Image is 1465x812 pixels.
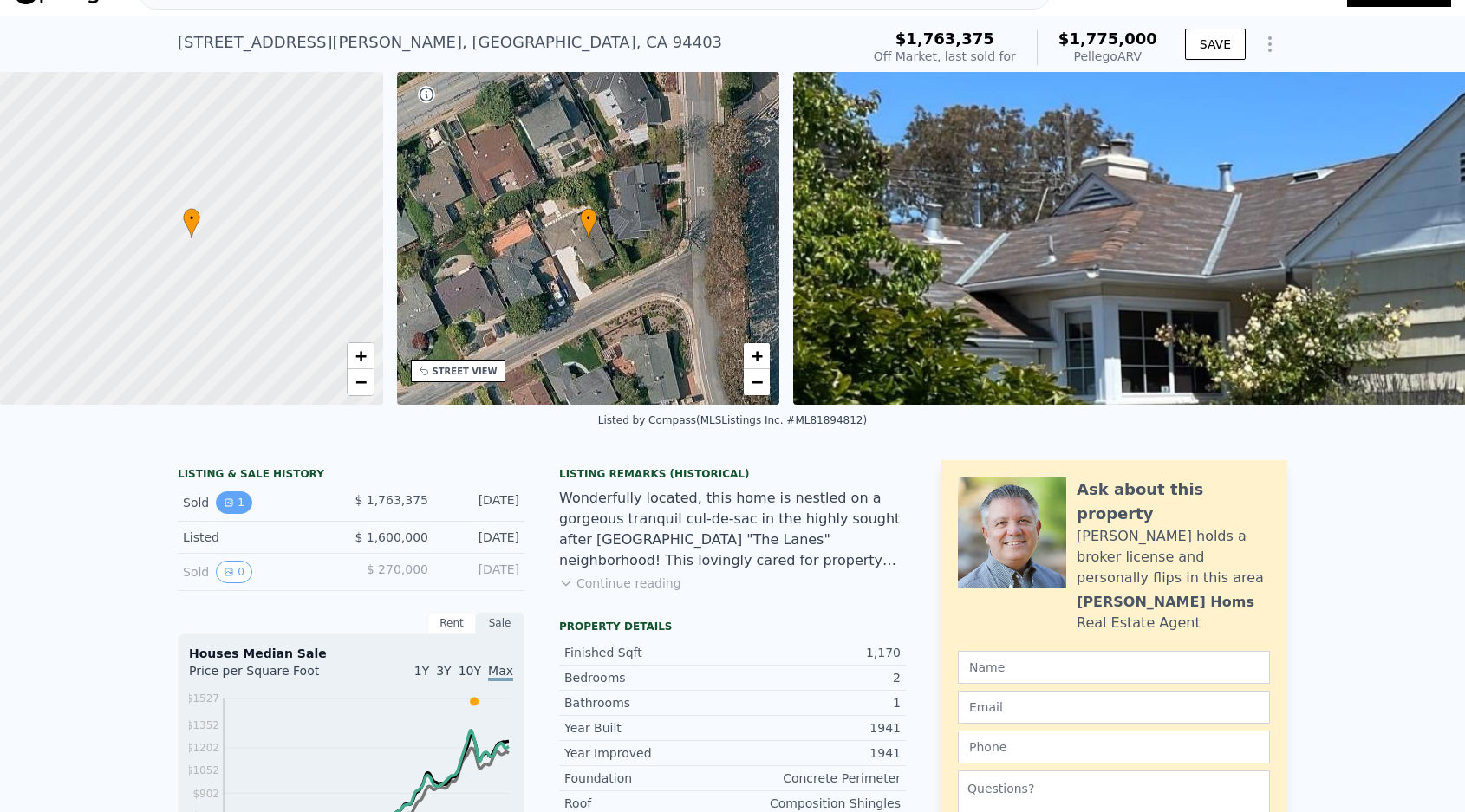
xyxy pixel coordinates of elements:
[355,345,366,367] span: +
[442,491,519,514] div: [DATE]
[183,211,200,226] span: •
[1185,29,1246,60] button: SAVE
[1077,613,1201,633] div: Real Estate Agent
[427,612,476,634] div: Rent
[958,731,1270,763] input: Phone
[459,664,481,678] span: 10Y
[559,488,906,571] div: Wonderfully located, this home is nestled on a gorgeous tranquil cul-de-sac in the highly sought ...
[186,742,219,754] tspan: $1202
[564,694,732,711] div: Bathrooms
[367,562,428,576] span: $ 270,000
[183,208,200,238] div: •
[476,612,524,634] div: Sale
[580,208,597,238] div: •
[178,467,524,484] div: LISTING & SALE HISTORY
[183,529,337,546] div: Listed
[216,561,252,583] button: View historical data
[958,691,1270,724] input: Email
[559,620,906,633] div: Property details
[895,29,994,48] span: $1,763,375
[186,719,219,731] tspan: $1352
[189,645,513,662] div: Houses Median Sale
[564,669,732,686] div: Bedrooms
[442,561,519,583] div: [DATE]
[216,491,252,514] button: View historical data
[559,467,906,481] div: Listing Remarks (Historical)
[442,529,519,546] div: [DATE]
[732,719,901,737] div: 1941
[348,343,374,369] a: Zoom in
[355,530,428,544] span: $ 1,600,000
[1077,526,1270,588] div: [PERSON_NAME] holds a broker license and personally flips in this area
[564,744,732,762] div: Year Improved
[183,561,337,583] div: Sold
[744,343,770,369] a: Zoom in
[564,770,732,787] div: Foundation
[732,770,901,787] div: Concrete Perimeter
[433,365,498,378] div: STREET VIEW
[732,795,901,812] div: Composition Shingles
[744,369,770,395] a: Zoom out
[580,211,597,226] span: •
[732,744,901,762] div: 1941
[559,575,681,592] button: Continue reading
[732,644,901,661] div: 1,170
[732,669,901,686] div: 2
[186,764,219,776] tspan: $1052
[348,369,374,395] a: Zoom out
[564,644,732,661] div: Finished Sqft
[564,795,732,812] div: Roof
[1058,48,1157,65] div: Pellego ARV
[436,664,451,678] span: 3Y
[414,664,429,678] span: 1Y
[189,662,351,690] div: Price per Square Foot
[752,345,763,367] span: +
[1077,592,1254,613] div: [PERSON_NAME] Homs
[183,491,337,514] div: Sold
[192,788,219,800] tspan: $902
[564,719,732,737] div: Year Built
[1077,477,1270,526] div: Ask about this property
[186,692,219,705] tspan: $1527
[355,371,366,393] span: −
[1058,29,1157,48] span: $1,775,000
[874,48,1016,65] div: Off Market, last sold for
[178,30,722,55] div: [STREET_ADDRESS][PERSON_NAME] , [GEOGRAPHIC_DATA] , CA 94403
[355,493,428,507] span: $ 1,763,375
[488,664,513,681] span: Max
[732,694,901,711] div: 1
[598,414,867,426] div: Listed by Compass (MLSListings Inc. #ML81894812)
[958,651,1270,684] input: Name
[1253,27,1287,62] button: Show Options
[752,371,763,393] span: −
